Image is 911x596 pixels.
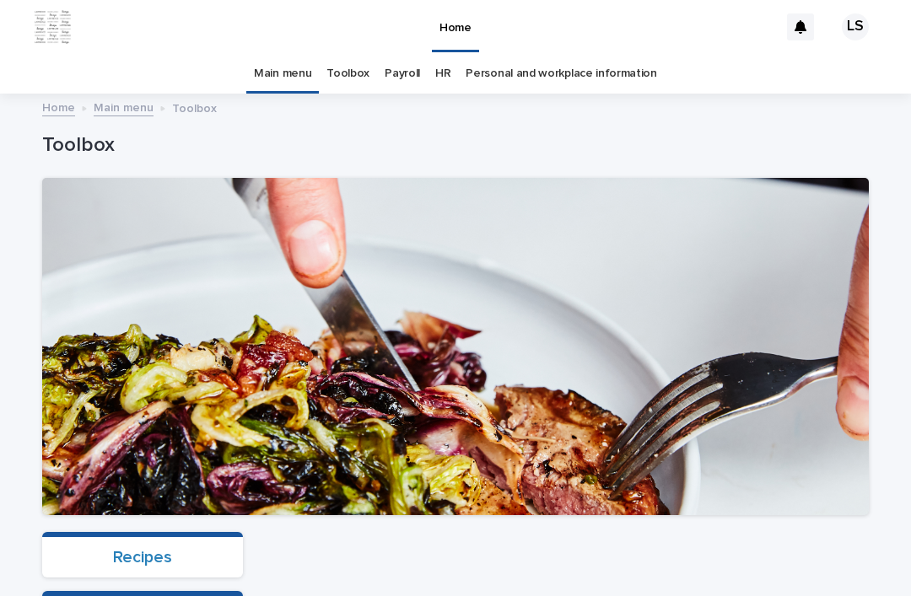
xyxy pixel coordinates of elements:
a: Main menu [254,54,311,94]
div: LS [842,13,869,40]
a: Personal and workplace information [466,54,656,94]
p: Toolbox [172,98,217,116]
a: Toolbox [326,54,369,94]
a: Main menu [94,97,154,116]
a: Payroll [385,54,420,94]
a: HR [435,54,450,94]
a: Home [42,97,75,116]
a: Recipes [113,549,172,566]
p: Toolbox [42,133,862,158]
img: ZpJWbK78RmCi9E4bZOpa [34,10,72,44]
